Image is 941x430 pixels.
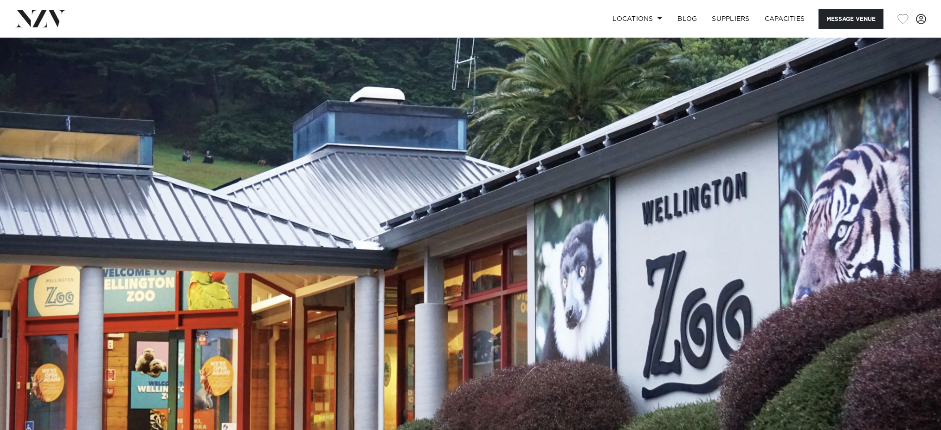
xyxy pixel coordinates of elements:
[670,9,704,29] a: BLOG
[757,9,812,29] a: Capacities
[605,9,670,29] a: Locations
[15,10,65,27] img: nzv-logo.png
[819,9,883,29] button: Message Venue
[704,9,757,29] a: SUPPLIERS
